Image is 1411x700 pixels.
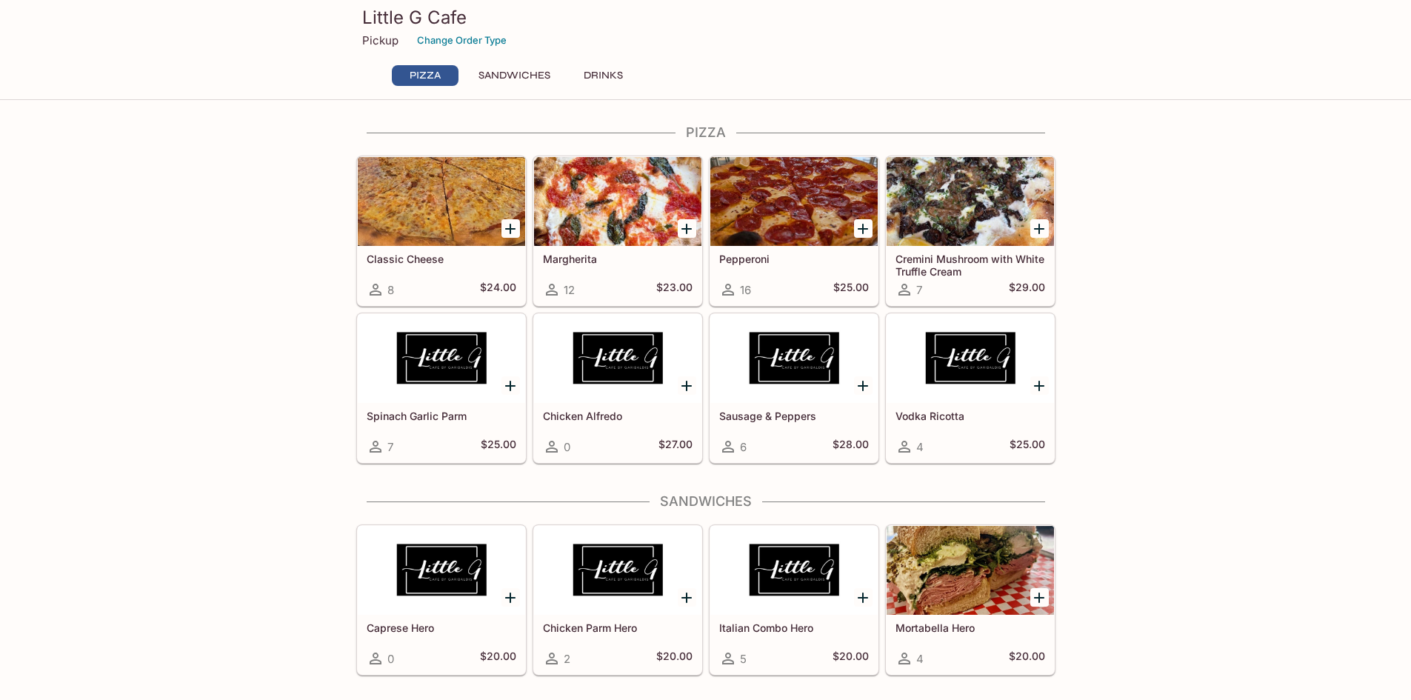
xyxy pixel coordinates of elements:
[740,652,747,666] span: 5
[501,219,520,238] button: Add Classic Cheese
[678,376,696,395] button: Add Chicken Alfredo
[564,652,570,666] span: 2
[480,281,516,299] h5: $24.00
[387,283,394,297] span: 8
[710,156,878,306] a: Pepperoni16$25.00
[410,29,513,52] button: Change Order Type
[886,156,1055,306] a: Cremini Mushroom with White Truffle Cream7$29.00
[895,410,1045,422] h5: Vodka Ricotta
[886,313,1055,463] a: Vodka Ricotta4$25.00
[358,314,525,403] div: Spinach Garlic Parm
[481,438,516,456] h5: $25.00
[501,588,520,607] button: Add Caprese Hero
[886,525,1055,675] a: Mortabella Hero4$20.00
[658,438,693,456] h5: $27.00
[719,621,869,634] h5: Italian Combo Hero
[570,65,637,86] button: Drinks
[656,650,693,667] h5: $20.00
[470,65,558,86] button: Sandwiches
[710,525,878,675] a: Italian Combo Hero5$20.00
[710,313,878,463] a: Sausage & Peppers6$28.00
[533,525,702,675] a: Chicken Parm Hero2$20.00
[710,526,878,615] div: Italian Combo Hero
[854,588,873,607] button: Add Italian Combo Hero
[854,376,873,395] button: Add Sausage & Peppers
[501,376,520,395] button: Add Spinach Garlic Parm
[358,526,525,615] div: Caprese Hero
[916,440,924,454] span: 4
[678,588,696,607] button: Add Chicken Parm Hero
[543,410,693,422] h5: Chicken Alfredo
[678,219,696,238] button: Add Margherita
[916,652,924,666] span: 4
[833,281,869,299] h5: $25.00
[362,33,398,47] p: Pickup
[534,314,701,403] div: Chicken Alfredo
[1030,376,1049,395] button: Add Vodka Ricotta
[1009,650,1045,667] h5: $20.00
[1030,219,1049,238] button: Add Cremini Mushroom with White Truffle Cream
[887,314,1054,403] div: Vodka Ricotta
[392,65,458,86] button: Pizza
[1030,588,1049,607] button: Add Mortabella Hero
[362,6,1050,29] h3: Little G Cafe
[895,253,1045,277] h5: Cremini Mushroom with White Truffle Cream
[367,410,516,422] h5: Spinach Garlic Parm
[740,283,751,297] span: 16
[564,440,570,454] span: 0
[719,253,869,265] h5: Pepperoni
[543,253,693,265] h5: Margherita
[367,621,516,634] h5: Caprese Hero
[357,525,526,675] a: Caprese Hero0$20.00
[356,124,1055,141] h4: Pizza
[564,283,575,297] span: 12
[1010,438,1045,456] h5: $25.00
[357,156,526,306] a: Classic Cheese8$24.00
[543,621,693,634] h5: Chicken Parm Hero
[854,219,873,238] button: Add Pepperoni
[710,157,878,246] div: Pepperoni
[719,410,869,422] h5: Sausage & Peppers
[740,440,747,454] span: 6
[533,313,702,463] a: Chicken Alfredo0$27.00
[887,157,1054,246] div: Cremini Mushroom with White Truffle Cream
[710,314,878,403] div: Sausage & Peppers
[534,526,701,615] div: Chicken Parm Hero
[833,650,869,667] h5: $20.00
[358,157,525,246] div: Classic Cheese
[833,438,869,456] h5: $28.00
[916,283,922,297] span: 7
[357,313,526,463] a: Spinach Garlic Parm7$25.00
[895,621,1045,634] h5: Mortabella Hero
[387,652,394,666] span: 0
[367,253,516,265] h5: Classic Cheese
[1009,281,1045,299] h5: $29.00
[533,156,702,306] a: Margherita12$23.00
[534,157,701,246] div: Margherita
[387,440,393,454] span: 7
[887,526,1054,615] div: Mortabella Hero
[480,650,516,667] h5: $20.00
[356,493,1055,510] h4: Sandwiches
[656,281,693,299] h5: $23.00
